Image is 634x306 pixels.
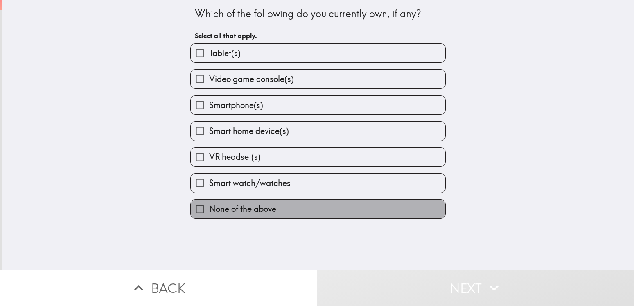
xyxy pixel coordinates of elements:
span: Smart watch/watches [209,177,291,189]
button: Smart home device(s) [191,122,445,140]
button: None of the above [191,200,445,218]
div: Which of the following do you currently own, if any? [195,7,441,21]
button: Video game console(s) [191,70,445,88]
span: Tablet(s) [209,48,241,59]
span: Video game console(s) [209,73,294,85]
span: Smart home device(s) [209,125,289,137]
button: Smartphone(s) [191,96,445,114]
span: None of the above [209,203,276,215]
button: VR headset(s) [191,148,445,166]
button: Smart watch/watches [191,174,445,192]
span: VR headset(s) [209,151,261,163]
span: Smartphone(s) [209,100,263,111]
h6: Select all that apply. [195,31,441,40]
button: Tablet(s) [191,44,445,62]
